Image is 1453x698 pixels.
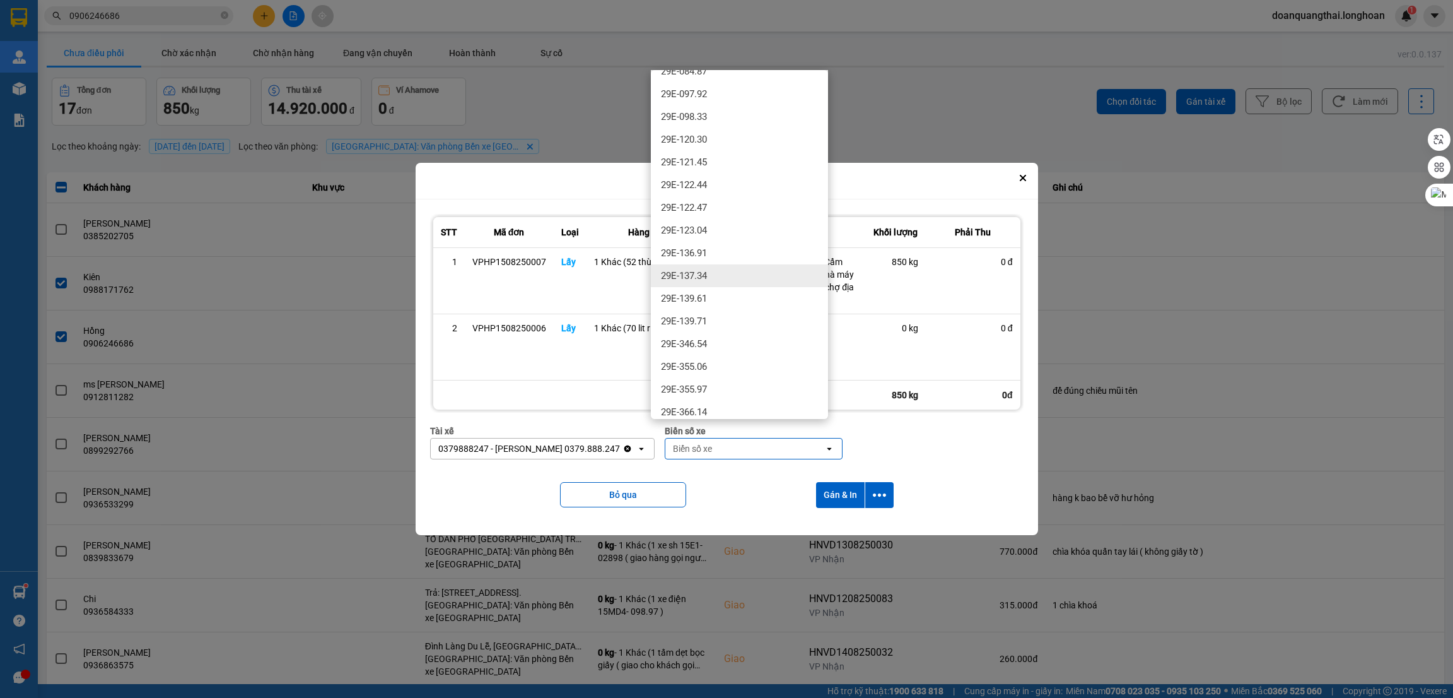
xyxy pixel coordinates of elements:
div: 2 [441,322,457,334]
div: 850 kg [866,381,926,410]
div: 0đ [926,381,1020,410]
span: 29E-139.61 [661,292,707,305]
div: Gán tài xế nội bộ [416,163,1038,199]
div: 850 kg [873,256,918,268]
button: Close [1015,170,1030,186]
div: VPHP1508250006 [472,322,546,334]
input: Selected 0379888247 - phạm thế anh 0379.888.247. [621,442,622,455]
svg: Clear value [622,444,633,454]
strong: (Công Ty TNHH Chuyển Phát Nhanh Bảo An - MST: 0109597835) [19,35,262,45]
div: Biển số xe [665,424,843,438]
button: Bỏ qua [560,482,686,507]
svg: open [824,444,834,454]
strong: BIÊN NHẬN VẬN CHUYỂN BẢO AN EXPRESS [22,18,259,32]
span: 29E-346.54 [661,338,707,350]
span: 29E-139.71 [661,315,707,328]
span: 29E-097.92 [661,88,707,100]
svg: open [636,444,646,454]
div: Loại [561,225,579,240]
div: 1 [441,256,457,268]
div: Tài xế [430,424,655,438]
span: CSKH: [5,49,278,97]
button: Gán & In [816,482,865,508]
span: 29E-137.34 [661,269,707,282]
div: 0 kg [873,322,918,334]
div: Mã đơn [472,225,546,240]
span: 29E-084.87 [661,65,707,78]
span: [PHONE_NUMBER] (7h - 21h) [62,49,278,97]
span: 29E-122.44 [661,179,707,191]
span: 29E-120.30 [661,133,707,146]
div: Khối lượng [873,225,918,240]
span: 29E-123.04 [661,224,707,237]
span: 29E-355.06 [661,360,707,373]
div: 0 đ [933,322,1013,334]
span: 29E-136.91 [661,247,707,259]
span: 29E-122.47 [661,201,707,214]
div: Hàng hóa [594,225,701,240]
span: 29E-098.33 [661,110,707,123]
div: Biển số xe [673,442,712,455]
div: dialog [416,163,1038,535]
div: 1 Khác (70 lit riệu) [594,322,701,334]
div: 1 Khác (52 thùng các tông) [594,256,701,268]
div: Lấy [561,256,579,268]
div: STT [441,225,457,240]
div: 0 đ [933,256,1013,268]
span: 29E-121.45 [661,156,707,169]
div: VPHP1508250007 [472,256,546,268]
ul: Menu [651,70,828,419]
span: 29E-366.14 [661,406,707,418]
span: 29E-355.97 [661,383,707,396]
div: Lấy [561,322,579,334]
div: Phải Thu [933,225,1013,240]
div: 0379888247 - [PERSON_NAME] 0379.888.247 [438,442,620,455]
